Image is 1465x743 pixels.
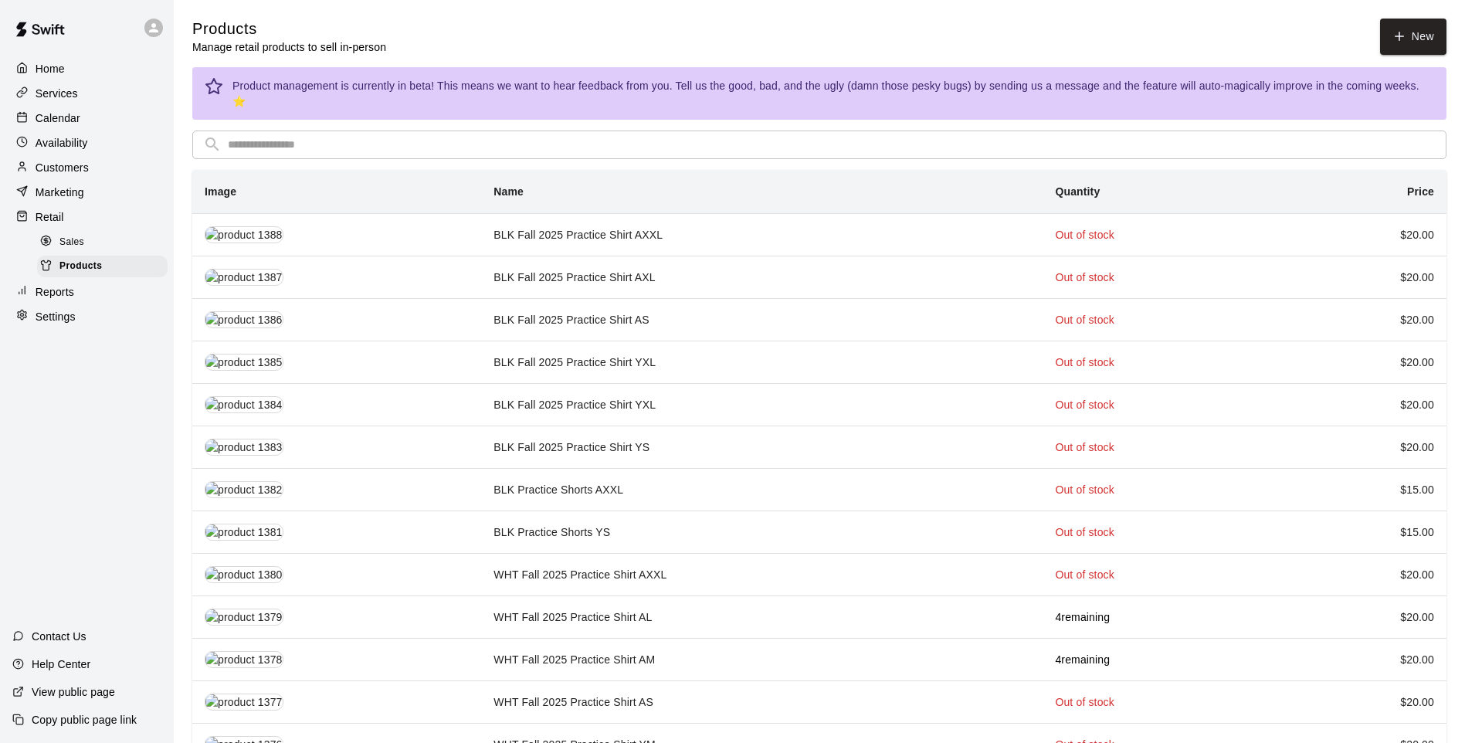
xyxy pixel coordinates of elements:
[481,681,1043,724] td: WHT Fall 2025 Practice Shirt AS
[12,305,161,328] a: Settings
[36,160,89,175] p: Customers
[205,481,283,498] img: product 1382
[481,341,1043,383] td: BLK Fall 2025 Practice Shirt YXL
[32,684,115,700] p: View public page
[36,185,84,200] p: Marketing
[205,439,283,456] img: product 1383
[12,131,161,154] a: Availability
[1055,312,1270,327] p: Out of stock
[481,213,1043,256] td: BLK Fall 2025 Practice Shirt AXXL
[36,309,76,324] p: Settings
[1055,439,1270,455] p: Out of stock
[1055,482,1270,497] p: Out of stock
[1055,609,1270,625] p: 4 remaining
[1283,383,1446,426] td: $ 20.00
[37,232,168,253] div: Sales
[205,269,283,286] img: product 1387
[59,235,84,250] span: Sales
[12,107,161,130] a: Calendar
[205,609,283,626] img: product 1379
[481,468,1043,511] td: BLK Practice Shorts AXXL
[192,19,386,39] h5: Products
[192,39,386,55] p: Manage retail products to sell in-person
[32,656,90,672] p: Help Center
[1283,639,1446,681] td: $ 20.00
[12,57,161,80] a: Home
[1283,595,1446,638] td: $ 20.00
[1283,213,1446,256] td: $ 20.00
[205,396,283,413] img: product 1384
[205,651,283,668] img: product 1378
[205,185,236,198] b: Image
[1055,185,1100,198] b: Quantity
[1283,341,1446,383] td: $ 20.00
[37,256,168,277] div: Products
[36,110,80,126] p: Calendar
[1283,468,1446,511] td: $ 15.00
[1055,652,1270,667] p: 4 remaining
[481,426,1043,468] td: BLK Fall 2025 Practice Shirt YS
[36,61,65,76] p: Home
[37,230,174,254] a: Sales
[32,629,86,644] p: Contact Us
[493,185,524,198] b: Name
[59,259,102,274] span: Products
[1407,185,1434,198] b: Price
[1283,553,1446,595] td: $ 20.00
[12,205,161,229] a: Retail
[12,82,161,105] a: Services
[12,181,161,204] a: Marketing
[481,383,1043,426] td: BLK Fall 2025 Practice Shirt YXL
[1283,426,1446,468] td: $ 20.00
[1055,270,1270,285] p: Out of stock
[36,135,88,151] p: Availability
[481,298,1043,341] td: BLK Fall 2025 Practice Shirt AS
[205,566,283,583] img: product 1380
[481,595,1043,638] td: WHT Fall 2025 Practice Shirt AL
[1283,256,1446,298] td: $ 20.00
[36,86,78,101] p: Services
[1380,19,1446,55] a: New
[989,80,1100,92] a: sending us a message
[1283,298,1446,341] td: $ 20.00
[232,72,1434,115] div: Product management is currently in beta! This means we want to hear feedback from you. Tell us th...
[12,156,161,179] a: Customers
[205,524,283,541] img: product 1381
[205,226,283,243] img: product 1388
[36,284,74,300] p: Reports
[481,639,1043,681] td: WHT Fall 2025 Practice Shirt AM
[481,553,1043,595] td: WHT Fall 2025 Practice Shirt AXXL
[36,209,64,225] p: Retail
[205,354,283,371] img: product 1385
[481,256,1043,298] td: BLK Fall 2025 Practice Shirt AXL
[12,280,161,304] a: Reports
[205,311,283,328] img: product 1386
[205,694,283,711] img: product 1377
[1055,524,1270,540] p: Out of stock
[481,511,1043,553] td: BLK Practice Shorts YS
[1283,681,1446,724] td: $ 20.00
[1055,567,1270,582] p: Out of stock
[1055,397,1270,412] p: Out of stock
[1055,355,1270,370] p: Out of stock
[32,712,137,728] p: Copy public page link
[1055,227,1270,243] p: Out of stock
[37,254,174,278] a: Products
[1283,511,1446,553] td: $ 15.00
[1055,694,1270,710] p: Out of stock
